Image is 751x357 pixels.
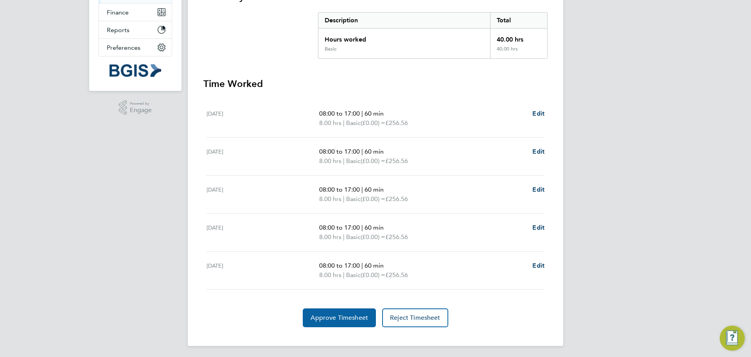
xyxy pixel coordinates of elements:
[319,224,360,231] span: 08:00 to 17:00
[346,156,361,166] span: Basic
[490,46,547,58] div: 40.00 hrs
[385,195,408,203] span: £256.56
[720,326,745,351] button: Engage Resource Center
[99,4,172,21] button: Finance
[318,29,490,46] div: Hours worked
[385,119,408,127] span: £256.56
[361,148,363,155] span: |
[361,195,385,203] span: (£0.00) =
[318,12,548,59] div: Summary
[365,262,384,269] span: 60 min
[365,186,384,193] span: 60 min
[365,224,384,231] span: 60 min
[532,109,544,118] a: Edit
[361,157,385,165] span: (£0.00) =
[130,107,152,114] span: Engage
[532,224,544,231] span: Edit
[361,233,385,241] span: (£0.00) =
[319,271,341,279] span: 8.00 hrs
[107,9,129,16] span: Finance
[532,147,544,156] a: Edit
[532,262,544,269] span: Edit
[490,29,547,46] div: 40.00 hrs
[207,261,319,280] div: [DATE]
[207,185,319,204] div: [DATE]
[207,109,319,128] div: [DATE]
[107,44,140,51] span: Preferences
[99,21,172,38] button: Reports
[532,148,544,155] span: Edit
[532,185,544,194] a: Edit
[361,119,385,127] span: (£0.00) =
[130,100,152,107] span: Powered by
[346,118,361,128] span: Basic
[365,148,384,155] span: 60 min
[207,147,319,166] div: [DATE]
[319,157,341,165] span: 8.00 hrs
[343,157,345,165] span: |
[303,308,376,327] button: Approve Timesheet
[385,157,408,165] span: £256.56
[365,110,384,117] span: 60 min
[99,64,172,77] a: Go to home page
[490,13,547,28] div: Total
[99,39,172,56] button: Preferences
[532,110,544,117] span: Edit
[311,314,368,322] span: Approve Timesheet
[319,262,360,269] span: 08:00 to 17:00
[343,119,345,127] span: |
[319,195,341,203] span: 8.00 hrs
[361,262,363,269] span: |
[532,261,544,270] a: Edit
[361,224,363,231] span: |
[532,186,544,193] span: Edit
[325,46,336,52] div: Basic
[385,233,408,241] span: £256.56
[319,233,341,241] span: 8.00 hrs
[119,100,152,115] a: Powered byEngage
[343,271,345,279] span: |
[110,64,161,77] img: bgis-logo-retina.png
[346,194,361,204] span: Basic
[319,148,360,155] span: 08:00 to 17:00
[318,13,490,28] div: Description
[343,233,345,241] span: |
[382,308,448,327] button: Reject Timesheet
[203,78,548,90] h3: Time Worked
[343,195,345,203] span: |
[532,223,544,232] a: Edit
[319,119,341,127] span: 8.00 hrs
[346,232,361,242] span: Basic
[319,186,360,193] span: 08:00 to 17:00
[390,314,440,322] span: Reject Timesheet
[107,26,129,34] span: Reports
[207,223,319,242] div: [DATE]
[361,110,363,117] span: |
[361,186,363,193] span: |
[385,271,408,279] span: £256.56
[346,270,361,280] span: Basic
[319,110,360,117] span: 08:00 to 17:00
[361,271,385,279] span: (£0.00) =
